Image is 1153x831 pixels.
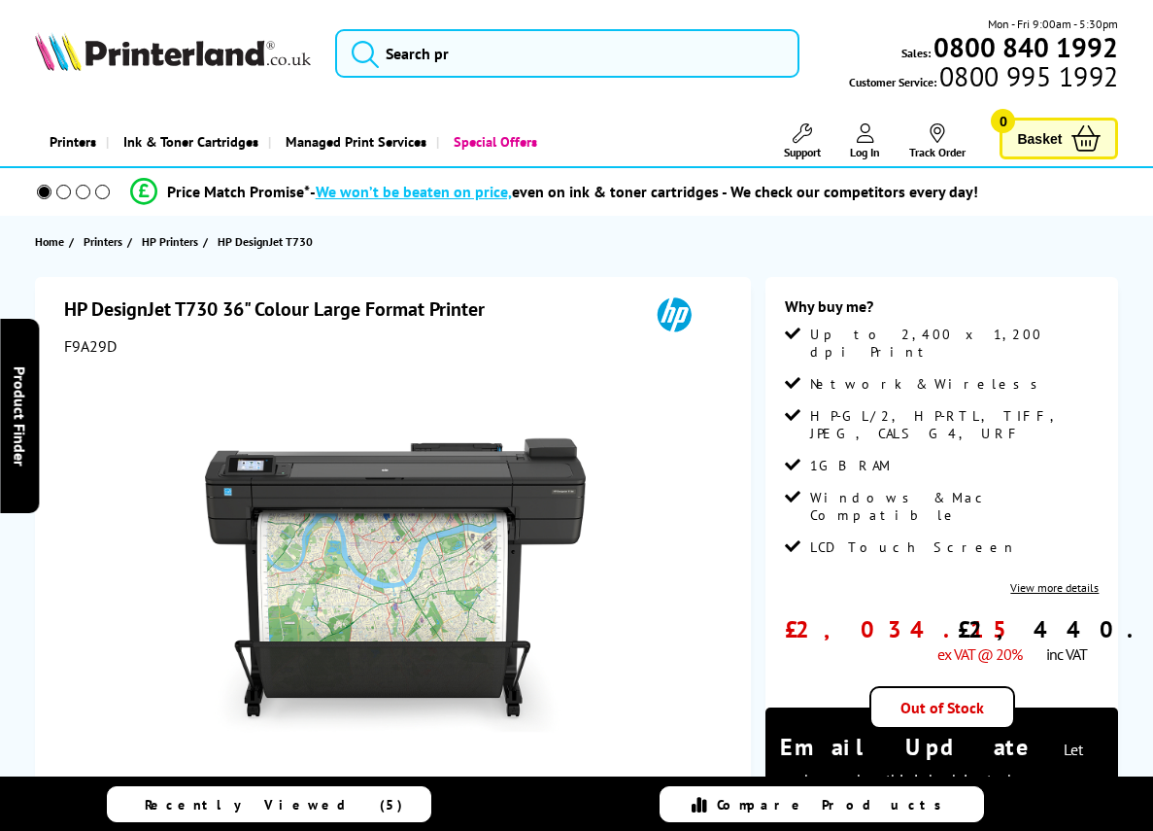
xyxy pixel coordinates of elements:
[218,231,318,252] a: HP DesignJet T730
[64,336,117,356] span: F9A29D
[123,117,258,166] span: Ink & Toner Cartridges
[1046,644,1087,664] span: inc VAT
[1010,580,1099,595] a: View more details
[1017,125,1062,152] span: Basket
[810,326,1099,361] span: Up to 2,400 x 1,200 dpi Print
[784,123,821,159] a: Support
[142,231,203,252] a: HP Printers
[106,117,268,166] a: Ink & Toner Cartridges
[784,145,821,159] span: Support
[717,796,952,814] span: Compare Products
[35,32,311,75] a: Printerland Logo
[780,732,1103,792] div: Email Update
[785,614,1022,644] span: £2,034.15
[35,231,64,252] span: Home
[436,117,547,166] a: Special Offers
[142,231,198,252] span: HP Printers
[937,644,1022,664] span: ex VAT @ 20%
[84,231,122,252] span: Printers
[316,182,512,201] span: We won’t be beaten on price,
[310,182,978,201] div: - even on ink & toner cartridges - We check our competitors every day!
[850,145,880,159] span: Log In
[991,109,1015,133] span: 0
[84,231,127,252] a: Printers
[35,231,69,252] a: Home
[205,395,586,776] a: HP DesignJet T730HP DesignJet T730
[629,296,719,332] img: HP
[785,296,1099,326] div: Why buy me?
[909,123,966,159] a: Track Order
[869,686,1015,729] div: Out of Stock
[64,296,504,322] h1: HP DesignJet T730 36" Colour Large Format Printer
[268,117,436,166] a: Managed Print Services
[660,786,984,822] a: Compare Products
[931,38,1118,56] a: 0800 840 1992
[810,407,1099,442] span: HP-GL/2, HP-RTL, TIFF, JPEG, CALS G4, URF
[988,15,1118,33] span: Mon - Fri 9:00am - 5:30pm
[933,29,1118,65] b: 0800 840 1992
[810,375,1048,393] span: Network & Wireless
[35,32,311,71] img: Printerland Logo
[850,123,880,159] a: Log In
[10,365,29,466] span: Product Finder
[810,489,1099,524] span: Windows & Mac Compatible
[810,457,892,474] span: 1GB RAM
[849,67,1118,91] span: Customer Service:
[167,182,310,201] span: Price Match Promise*
[810,538,1017,556] span: LCD Touch Screen
[335,29,799,78] input: Search pr
[145,796,403,814] span: Recently Viewed (5)
[936,67,1118,86] span: 0800 995 1992
[10,175,1098,209] li: modal_Promise
[35,117,106,166] a: Printers
[901,44,931,62] span: Sales:
[107,786,431,822] a: Recently Viewed (5)
[218,231,313,252] span: HP DesignJet T730
[1000,118,1118,159] a: Basket 0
